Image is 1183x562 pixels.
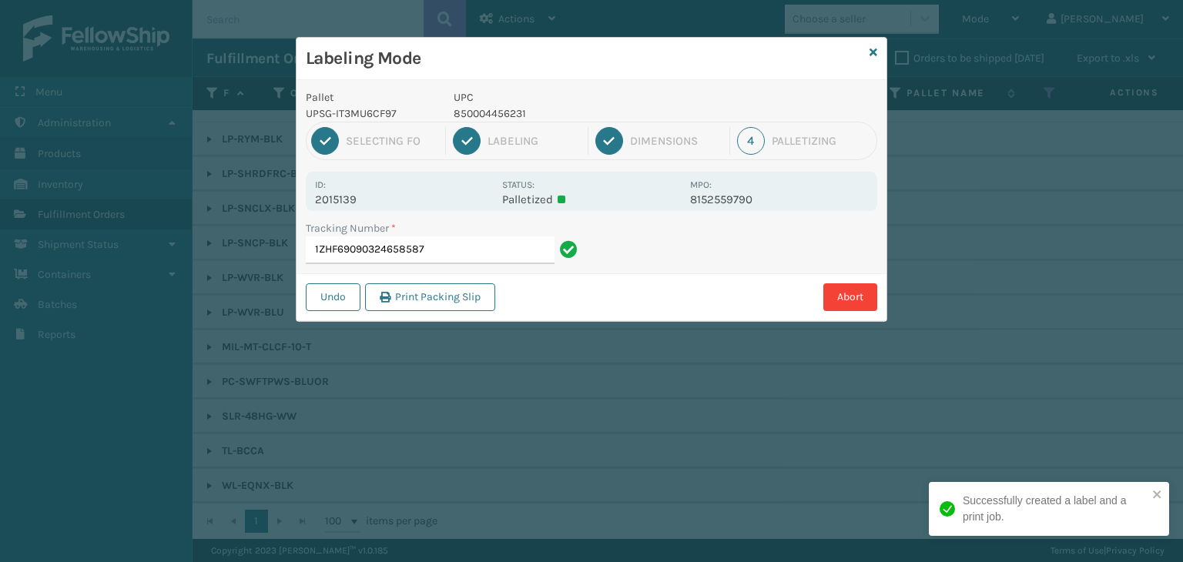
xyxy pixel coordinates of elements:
button: close [1152,488,1163,503]
div: 1 [311,127,339,155]
p: UPC [454,89,681,105]
label: Tracking Number [306,220,396,236]
div: 3 [595,127,623,155]
button: Abort [823,283,877,311]
div: 4 [737,127,765,155]
div: Labeling [488,134,580,148]
div: Palletizing [772,134,872,148]
button: Print Packing Slip [365,283,495,311]
div: Successfully created a label and a print job. [963,493,1148,525]
p: 850004456231 [454,105,681,122]
h3: Labeling Mode [306,47,863,70]
p: UPSG-IT3MU6CF97 [306,105,435,122]
div: Dimensions [630,134,722,148]
p: Pallet [306,89,435,105]
div: 2 [453,127,481,155]
p: Palletized [502,192,680,206]
p: 8152559790 [690,192,868,206]
label: Id: [315,179,326,190]
label: Status: [502,179,535,190]
div: Selecting FO [346,134,438,148]
button: Undo [306,283,360,311]
label: MPO: [690,179,712,190]
p: 2015139 [315,192,493,206]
